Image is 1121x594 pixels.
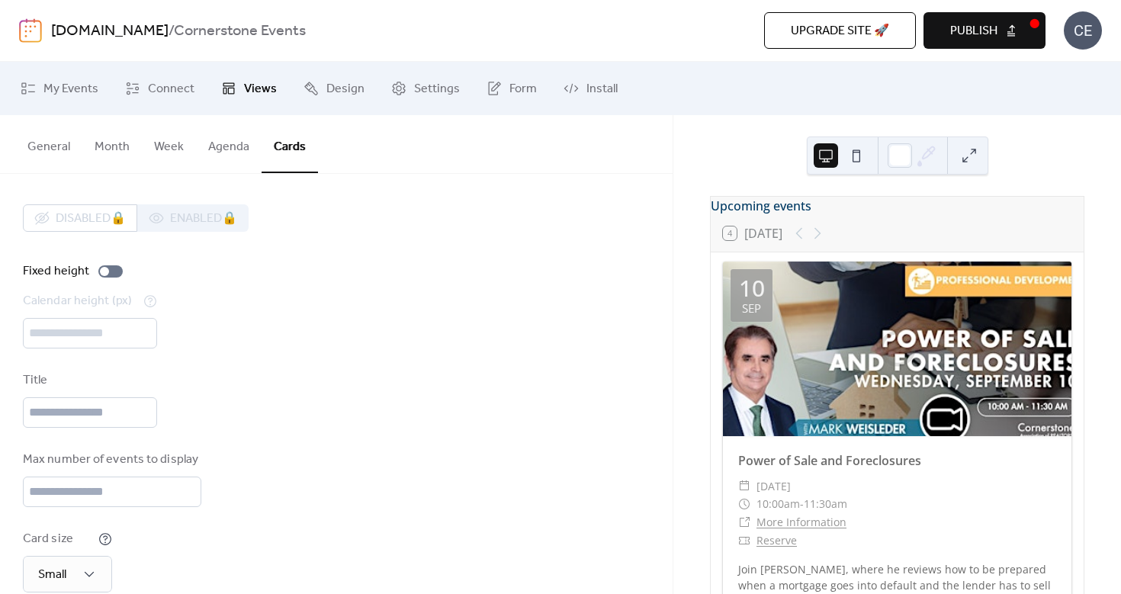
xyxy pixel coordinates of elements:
div: Max number of events to display [23,451,198,469]
div: Upcoming events [711,197,1084,215]
span: Install [586,80,618,98]
img: logo [19,18,42,43]
span: Views [244,80,277,98]
a: Power of Sale and Foreclosures [738,452,921,469]
button: Month [82,115,142,172]
span: Publish [950,22,997,40]
div: Title [23,371,154,390]
button: Cards [262,115,318,173]
div: Fixed height [23,262,89,281]
button: Agenda [196,115,262,172]
a: Settings [380,68,471,109]
button: Week [142,115,196,172]
span: 11:30am [804,495,847,513]
div: ​ [738,513,750,531]
button: Publish [923,12,1046,49]
a: Views [210,68,288,109]
span: 10:00am [756,495,800,513]
a: Reserve [756,533,797,547]
a: My Events [9,68,110,109]
span: Connect [148,80,194,98]
span: Form [509,80,537,98]
a: More Information [756,515,846,529]
a: Design [292,68,376,109]
span: My Events [43,80,98,98]
div: ​ [738,477,750,496]
span: - [800,495,804,513]
a: Install [552,68,629,109]
div: ​ [738,531,750,550]
a: Form [475,68,548,109]
a: Connect [114,68,206,109]
span: Design [326,80,365,98]
span: [DATE] [756,477,791,496]
button: Upgrade site 🚀 [764,12,916,49]
span: Small [38,563,66,586]
button: General [15,115,82,172]
span: Upgrade site 🚀 [791,22,889,40]
b: / [169,17,174,46]
span: Settings [414,80,460,98]
div: ​ [738,495,750,513]
b: Cornerstone Events [174,17,306,46]
div: CE [1064,11,1102,50]
div: Card size [23,530,95,548]
a: [DOMAIN_NAME] [51,17,169,46]
div: Sep [742,303,761,314]
div: 10 [739,277,765,300]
